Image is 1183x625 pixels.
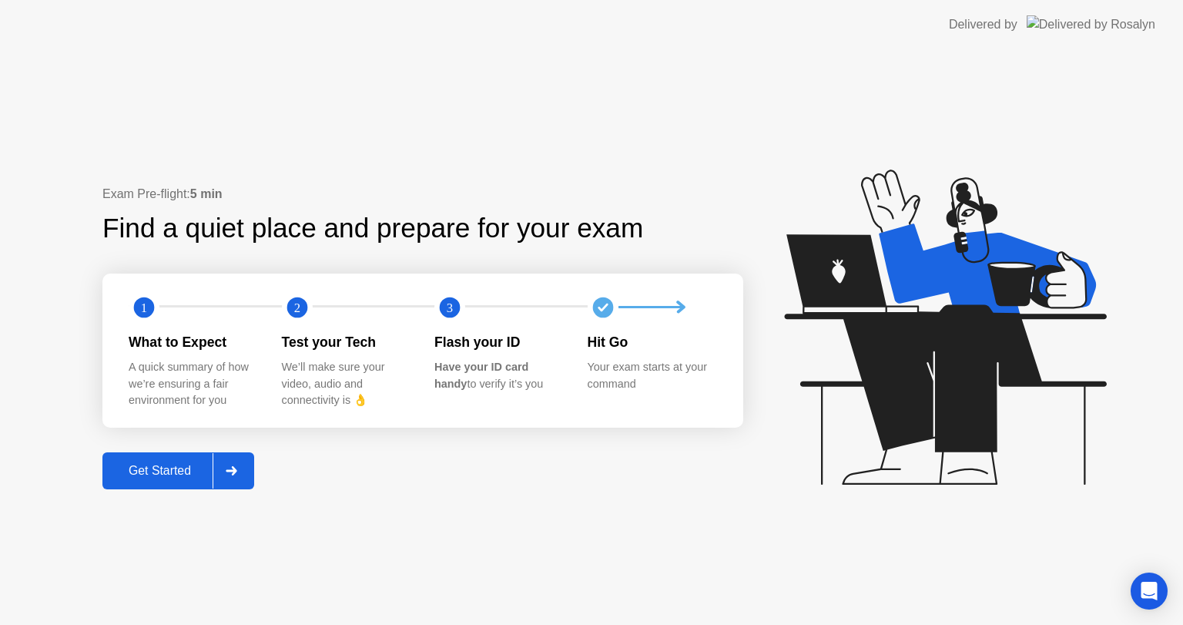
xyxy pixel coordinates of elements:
img: Delivered by Rosalyn [1027,15,1155,33]
div: Get Started [107,464,213,478]
div: A quick summary of how we’re ensuring a fair environment for you [129,359,257,409]
div: We’ll make sure your video, audio and connectivity is 👌 [282,359,411,409]
div: to verify it’s you [434,359,563,392]
div: What to Expect [129,332,257,352]
button: Get Started [102,452,254,489]
div: Hit Go [588,332,716,352]
div: Open Intercom Messenger [1131,573,1168,610]
div: Find a quiet place and prepare for your exam [102,208,645,249]
div: Test your Tech [282,332,411,352]
div: Your exam starts at your command [588,359,716,392]
text: 1 [141,300,147,314]
text: 3 [447,300,453,314]
b: 5 min [190,187,223,200]
text: 2 [293,300,300,314]
b: Have your ID card handy [434,361,528,390]
div: Flash your ID [434,332,563,352]
div: Exam Pre-flight: [102,185,743,203]
div: Delivered by [949,15,1017,34]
